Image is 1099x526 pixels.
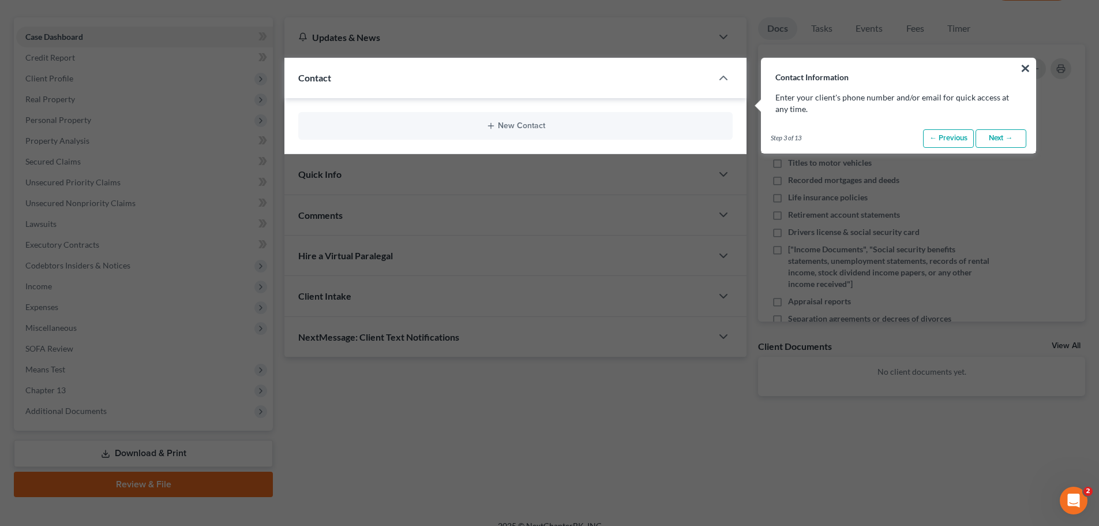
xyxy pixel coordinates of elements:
span: Contact [298,72,331,83]
span: Step 3 of 13 [771,133,801,143]
a: ← Previous [923,129,974,148]
button: New Contact [307,121,723,130]
h3: Contact Information [762,58,1035,83]
iframe: Intercom live chat [1060,487,1087,514]
span: 2 [1083,487,1093,496]
button: × [1020,59,1031,77]
p: Enter your client's phone number and/or email for quick access at any time. [775,92,1021,115]
a: Next → [976,129,1026,148]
